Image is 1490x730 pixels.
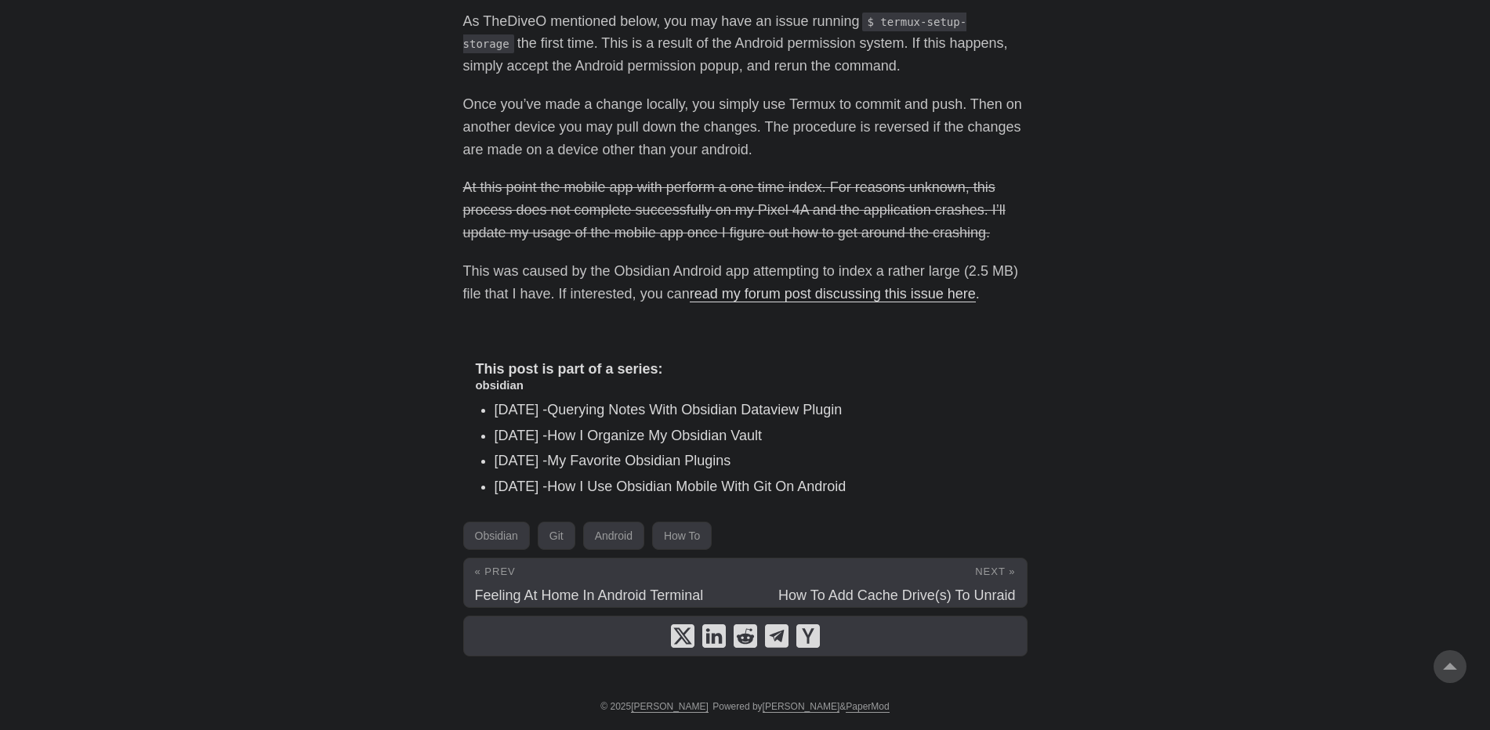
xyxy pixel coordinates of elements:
span: © 2025 [600,701,709,712]
span: How To Add Cache Drive(s) To Unraid [778,587,1015,603]
a: My Favorite Obsidian Plugins [547,453,730,468]
a: Querying Notes With Obsidian Dataview Plugin [547,402,842,417]
a: How To [652,522,712,550]
a: Git [538,522,575,550]
a: [PERSON_NAME] [631,701,709,713]
a: share How I Use Obsidian Mobile With Git On Android on reddit [734,624,757,648]
span: Powered by & [712,701,889,712]
a: share How I Use Obsidian Mobile With Git On Android on x [671,624,694,648]
a: « Prev Feeling At Home In Android Terminal [464,558,745,607]
a: go to top [1434,650,1466,683]
span: « Prev [475,566,516,577]
li: [DATE] - [495,450,1015,472]
del: At this point the mobile app with perform a one time index. For reasons unknown, this process doe... [463,179,1006,240]
h4: This post is part of a series: [476,361,1015,378]
p: Once you’ve made a change locally, you simply use Termux to commit and push. Then on another devi... [463,93,1028,161]
a: Obsidian [463,522,530,550]
a: obsidian [476,378,524,392]
a: Android [583,522,644,550]
a: share How I Use Obsidian Mobile With Git On Android on telegram [765,624,789,648]
p: This was caused by the Obsidian Android app attempting to index a rather large (2.5 MB) file that... [463,260,1028,305]
a: PaperMod [846,701,889,713]
a: How I Use Obsidian Mobile With Git On Android [547,479,846,494]
a: [PERSON_NAME] [763,701,840,713]
a: read my forum post discussing this issue here [690,286,976,302]
a: share How I Use Obsidian Mobile With Git On Android on ycombinator [796,624,820,648]
span: Feeling At Home In Android Terminal [475,587,704,603]
p: As TheDiveO mentioned below, you may have an issue running the first time. This is a result of th... [463,10,1028,78]
a: How I Organize My Obsidian Vault [547,428,762,443]
a: Next » How To Add Cache Drive(s) To Unraid [745,558,1027,607]
li: [DATE] - [495,475,1015,498]
li: [DATE] - [495,425,1015,447]
span: Next » [975,566,1015,577]
a: share How I Use Obsidian Mobile With Git On Android on linkedin [702,624,726,648]
li: [DATE] - [495,399,1015,421]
